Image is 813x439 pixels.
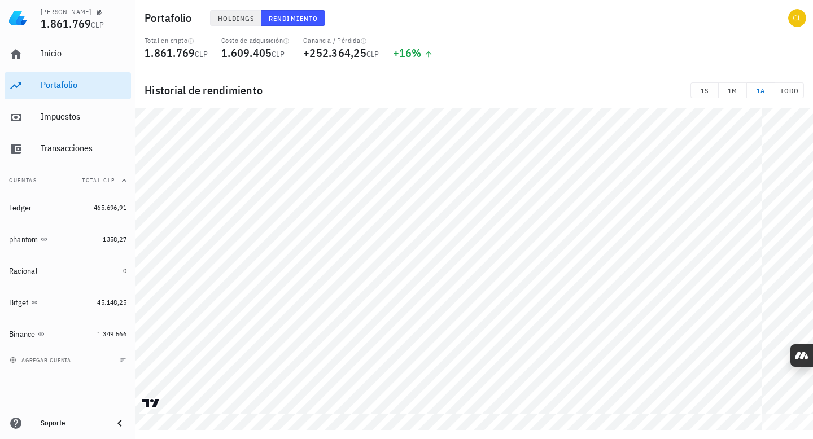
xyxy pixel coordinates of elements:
[261,10,325,26] button: Rendimiento
[9,266,37,276] div: Racional
[5,289,131,316] a: Bitget 45.148,25
[91,20,104,30] span: CLP
[135,72,813,108] div: Historial de rendimiento
[690,82,719,98] button: 1S
[145,36,208,45] div: Total en cripto
[145,45,195,60] span: 1.861.769
[195,49,208,59] span: CLP
[5,194,131,221] a: Ledger 465.696,91
[9,9,27,27] img: LedgiFi
[123,266,126,275] span: 0
[5,135,131,163] a: Transacciones
[221,45,272,60] span: 1.609.405
[97,330,126,338] span: 1.349.566
[5,321,131,348] a: Binance 1.349.566
[5,226,131,253] a: phantom 1358,27
[9,235,38,244] div: phantom
[5,257,131,284] a: Racional 0
[393,47,433,59] div: +16
[41,16,91,31] span: 1.861.769
[41,111,126,122] div: Impuestos
[723,86,742,95] span: 1M
[94,203,126,212] span: 465.696,91
[217,14,255,23] span: Holdings
[41,143,126,153] div: Transacciones
[719,82,747,98] button: 1M
[366,49,379,59] span: CLP
[103,235,126,243] span: 1358,27
[5,41,131,68] a: Inicio
[696,86,714,95] span: 1S
[9,203,32,213] div: Ledger
[41,419,104,428] div: Soporte
[5,167,131,194] button: CuentasTotal CLP
[210,10,262,26] button: Holdings
[5,72,131,99] a: Portafolio
[41,80,126,90] div: Portafolio
[780,86,799,95] span: TODO
[221,36,290,45] div: Costo de adquisición
[5,104,131,131] a: Impuestos
[41,48,126,59] div: Inicio
[9,330,36,339] div: Binance
[747,82,775,98] button: 1A
[12,357,71,364] span: agregar cuenta
[412,45,421,60] span: %
[272,49,285,59] span: CLP
[97,298,126,306] span: 45.148,25
[303,45,366,60] span: +252.364,25
[788,9,806,27] div: avatar
[268,14,318,23] span: Rendimiento
[751,86,770,95] span: 1A
[775,82,804,98] button: TODO
[41,7,91,16] div: [PERSON_NAME]
[9,298,29,308] div: Bitget
[145,9,196,27] h1: Portafolio
[141,398,161,409] a: Charting by TradingView
[303,36,379,45] div: Ganancia / Pérdida
[7,354,76,366] button: agregar cuenta
[82,177,115,184] span: Total CLP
